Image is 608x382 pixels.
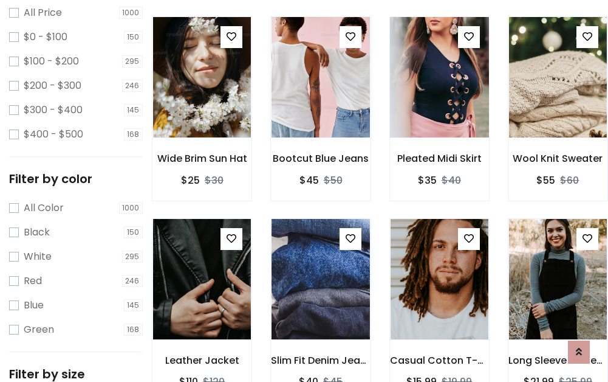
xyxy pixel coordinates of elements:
[124,104,143,116] span: 145
[24,103,83,117] label: $300 - $400
[299,175,319,186] h6: $45
[24,5,62,20] label: All Price
[152,355,251,366] h6: Leather Jacket
[119,7,143,19] span: 1000
[181,175,200,186] h6: $25
[390,355,489,366] h6: Casual Cotton T-Shirt
[24,298,44,313] label: Blue
[122,80,143,92] span: 246
[508,355,607,366] h6: Long Sleeve Henley T-Shirt
[124,324,143,336] span: 168
[418,175,437,186] h6: $35
[152,153,251,164] h6: Wide Brim Sun Hat
[9,172,143,186] h5: Filter by color
[271,153,370,164] h6: Bootcut Blue Jeans
[205,173,224,187] del: $30
[442,173,461,187] del: $40
[24,249,52,264] label: White
[324,173,343,187] del: $50
[122,55,143,68] span: 295
[536,175,555,186] h6: $55
[24,78,81,93] label: $200 - $300
[24,225,50,240] label: Black
[124,226,143,238] span: 150
[124,299,143,311] span: 145
[24,274,42,288] label: Red
[390,153,489,164] h6: Pleated Midi Skirt
[24,201,64,215] label: All Color
[9,367,143,381] h5: Filter by size
[122,251,143,263] span: 295
[24,30,67,44] label: $0 - $100
[124,31,143,43] span: 150
[24,322,54,337] label: Green
[271,355,370,366] h6: Slim Fit Denim Jeans
[122,275,143,287] span: 246
[119,202,143,214] span: 1000
[24,54,79,69] label: $100 - $200
[508,153,607,164] h6: Wool Knit Sweater
[24,127,83,142] label: $400 - $500
[124,128,143,141] span: 168
[560,173,579,187] del: $60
